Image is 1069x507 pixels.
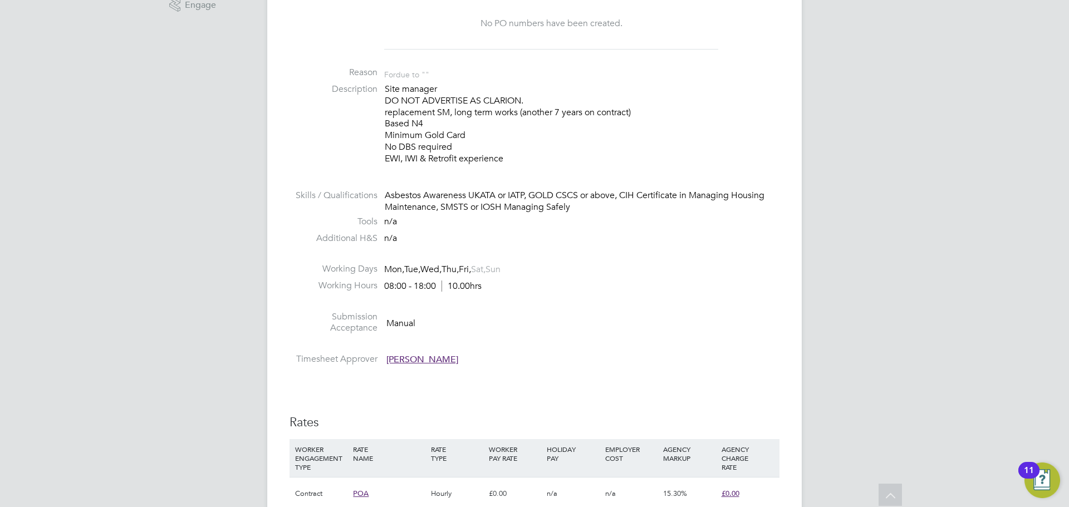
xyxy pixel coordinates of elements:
h3: Rates [290,415,779,431]
span: [PERSON_NAME] [386,354,458,365]
span: Manual [386,317,415,328]
div: Asbestos Awareness UKATA or IATP, GOLD CSCS or above, CIH Certificate in Managing Housing Mainten... [385,190,779,213]
span: Engage [185,1,216,10]
span: 15.30% [663,489,687,498]
div: No PO numbers have been created. [395,18,707,29]
label: Skills / Qualifications [290,190,377,201]
span: Thu, [442,264,459,275]
span: Fri, [459,264,471,275]
label: Working Hours [290,280,377,292]
div: EMPLOYER COST [602,439,660,468]
label: Description [290,83,377,95]
div: WORKER PAY RATE [486,439,544,468]
label: Reason [290,67,377,78]
div: For due to "" [384,67,429,80]
span: Mon, [384,264,404,275]
span: Sat, [471,264,486,275]
span: POA [353,489,369,498]
label: Additional H&S [290,233,377,244]
div: HOLIDAY PAY [544,439,602,468]
label: Tools [290,216,377,228]
div: 08:00 - 18:00 [384,280,482,292]
span: 10.00hrs [442,280,482,292]
span: n/a [547,489,557,498]
span: Tue, [404,264,420,275]
button: Open Resource Center, 11 new notifications [1024,462,1060,498]
div: WORKER ENGAGEMENT TYPE [292,439,350,477]
div: 11 [1024,470,1034,485]
div: RATE TYPE [428,439,486,468]
label: Working Days [290,263,377,275]
p: Site manager DO NOT ADVERTISE AS CLARION. replacement SM, long term works (another 7 years on con... [385,83,779,165]
div: AGENCY CHARGE RATE [719,439,777,477]
span: n/a [384,216,397,227]
div: AGENCY MARKUP [660,439,718,468]
span: n/a [384,233,397,244]
span: Sun [486,264,501,275]
span: n/a [605,489,616,498]
div: RATE NAME [350,439,428,468]
label: Timesheet Approver [290,353,377,365]
span: £0.00 [722,489,739,498]
label: Submission Acceptance [290,311,377,334]
span: Wed, [420,264,442,275]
